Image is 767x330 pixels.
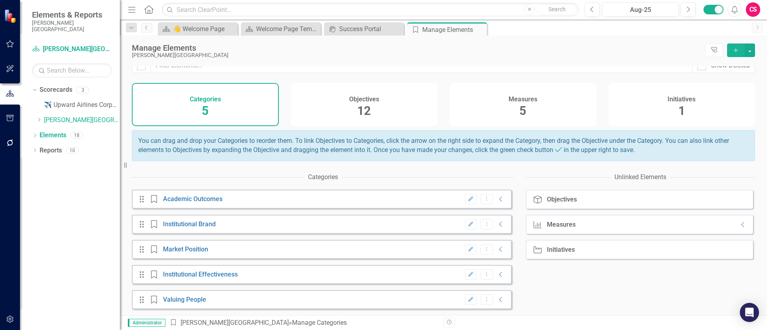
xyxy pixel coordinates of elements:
[32,63,112,77] input: Search Below...
[160,24,236,34] a: 👋 Welcome Page
[202,104,209,118] span: 5
[614,173,666,182] div: Unlinked Elements
[169,318,437,328] div: » Manage Categories
[44,101,120,110] a: ✈️ Upward Airlines Corporate
[163,220,216,228] a: Institutional Brand
[519,104,526,118] span: 5
[678,104,685,118] span: 1
[547,246,575,253] div: Initiatives
[740,303,759,322] div: Open Intercom Messenger
[40,131,66,140] a: Elements
[537,4,577,15] button: Search
[162,3,579,17] input: Search ClearPoint...
[256,24,319,34] div: Welcome Page Template
[44,116,120,125] a: [PERSON_NAME][GEOGRAPHIC_DATA]
[308,173,338,182] div: Categories
[181,319,289,326] a: [PERSON_NAME][GEOGRAPHIC_DATA]
[132,130,755,161] div: You can drag and drop your Categories to reorder them. To link Objectives to Categories, click th...
[163,271,238,278] a: Institutional Effectiveness
[326,24,402,34] a: Success Portal
[509,96,537,103] h4: Measures
[547,221,576,228] div: Measures
[547,196,577,203] div: Objectives
[602,2,679,17] button: Aug-25
[32,10,112,20] span: Elements & Reports
[746,2,760,17] button: CS
[163,245,208,253] a: Market Position
[349,96,379,103] h4: Objectives
[128,319,165,327] span: Administrator
[243,24,319,34] a: Welcome Page Template
[132,43,701,52] div: Manage Elements
[40,146,62,155] a: Reports
[668,96,695,103] h4: Initiatives
[32,45,112,54] a: [PERSON_NAME][GEOGRAPHIC_DATA]
[66,147,79,154] div: 10
[605,5,676,15] div: Aug-25
[357,104,371,118] span: 12
[339,24,402,34] div: Success Portal
[76,87,89,93] div: 3
[422,25,485,35] div: Manage Elements
[4,9,18,23] img: ClearPoint Strategy
[70,132,83,139] div: 18
[40,85,72,95] a: Scorecards
[190,96,221,103] h4: Categories
[132,52,701,58] div: [PERSON_NAME][GEOGRAPHIC_DATA]
[163,195,223,203] a: Academic Outcomes
[173,24,236,34] div: 👋 Welcome Page
[32,20,112,33] small: [PERSON_NAME][GEOGRAPHIC_DATA]
[163,296,206,303] a: Valuing People
[548,6,566,12] span: Search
